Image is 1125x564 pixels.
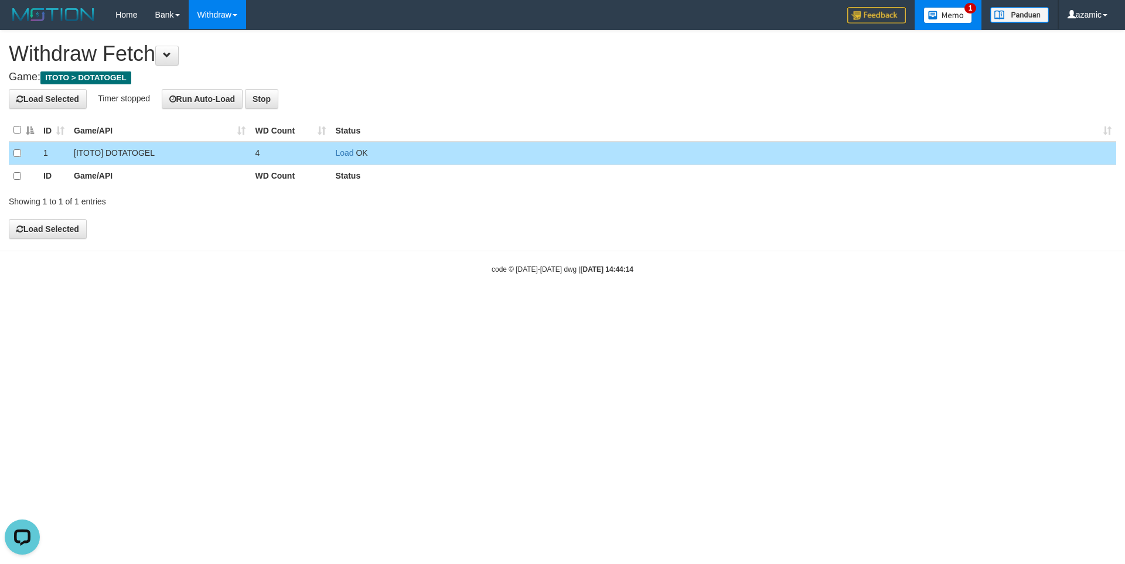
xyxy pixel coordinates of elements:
[40,71,131,84] span: ITOTO > DOTATOGEL
[9,42,1116,66] h1: Withdraw Fetch
[39,142,69,165] td: 1
[356,148,367,158] span: OK
[581,265,633,274] strong: [DATE] 14:44:14
[9,6,98,23] img: MOTION_logo.png
[39,165,69,187] th: ID
[98,93,150,102] span: Timer stopped
[9,191,460,207] div: Showing 1 to 1 of 1 entries
[9,219,87,239] button: Load Selected
[5,5,40,40] button: Open LiveChat chat widget
[162,89,243,109] button: Run Auto-Load
[69,119,250,142] th: Game/API: activate to sort column ascending
[69,165,250,187] th: Game/API
[69,142,250,165] td: [ITOTO] DOTATOGEL
[250,119,330,142] th: WD Count: activate to sort column ascending
[964,3,977,13] span: 1
[492,265,633,274] small: code © [DATE]-[DATE] dwg |
[990,7,1049,23] img: panduan.png
[330,119,1116,142] th: Status: activate to sort column ascending
[9,89,87,109] button: Load Selected
[847,7,906,23] img: Feedback.jpg
[39,119,69,142] th: ID: activate to sort column ascending
[923,7,973,23] img: Button%20Memo.svg
[9,71,1116,83] h4: Game:
[245,89,278,109] button: Stop
[250,165,330,187] th: WD Count
[330,165,1116,187] th: Status
[255,148,260,158] span: 4
[335,148,353,158] a: Load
